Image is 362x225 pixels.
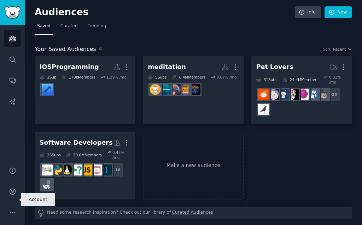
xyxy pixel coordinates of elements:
div: 26 Sub s [40,150,61,160]
img: linux [62,165,72,175]
a: Make a new audience [143,132,244,200]
div: 24.4M Members [282,75,319,85]
a: Info [295,6,321,18]
img: Aquariums [298,89,309,100]
img: RATS [268,89,279,100]
div: 1.39 % /mo [106,75,127,80]
img: birding [258,104,269,115]
img: parrots [288,89,299,100]
span: Curated [60,23,78,29]
img: cats [317,89,328,100]
div: 0.43 % /mo [112,150,130,160]
div: 5 Sub s [148,75,167,80]
img: webdev [91,165,102,175]
img: cscareerquestions [71,165,82,175]
div: Sort [323,47,331,52]
img: learnpython [42,165,53,175]
a: IOSProgramming1Sub170kMembers1.39% /moiOSProgramming [35,56,135,124]
img: spirituality [189,84,200,95]
div: 1 Sub [40,75,57,80]
div: 0.07 % /mo [216,75,237,80]
a: New [325,6,352,18]
img: reactjs [42,179,53,190]
span: 4 [99,46,102,52]
img: Meditation [150,84,161,95]
div: Pet Lovers [256,63,293,71]
img: Buddhism [180,84,191,95]
img: dogswithjobs [278,89,289,100]
img: audiomeditation [170,84,181,95]
a: Saved [35,21,53,35]
div: 31 Sub s [256,75,278,85]
div: Need some research inspiration? Check out our library of [35,207,352,219]
div: IOSProgramming [40,63,99,71]
a: meditation5Subs6.4MMembers0.07% /mospiritualityBuddhismaudiomeditationMindfulnessMeditation [143,56,244,124]
span: Recent [333,47,346,52]
img: programming [101,165,112,175]
img: Python [52,165,63,175]
div: 170k Members [62,75,95,80]
img: GummySearch logo [4,6,21,19]
div: 6.4M Members [172,75,205,80]
h2: Audiences [35,7,295,18]
img: BeardedDragons [258,89,269,100]
img: Mindfulness [160,84,171,95]
div: meditation [148,63,186,71]
a: Curated [58,21,80,35]
div: 30.0M Members [66,150,102,160]
a: Pet Lovers31Subs24.4MMembers0.81% /mo+23catsdogsAquariumsparrotsdogswithjobsRATSBeardedDragonsbir... [251,56,352,124]
a: Curated Audiences [172,209,213,217]
div: Software Developers [40,138,112,147]
img: iOSProgramming [42,84,53,95]
a: Software Developers26Subs30.0MMembers0.43% /mo+18programmingwebdevjavascriptcscareerquestionslinu... [35,132,135,200]
img: javascript [81,165,92,175]
div: + 18 [109,162,124,177]
div: + 23 [326,87,340,102]
div: 0.81 % /mo [329,75,347,85]
a: Trending [85,21,109,35]
span: Saved [37,23,51,29]
span: Trending [88,23,106,29]
button: Recent [333,47,352,52]
img: dogs [308,89,319,100]
span: Your Saved Audiences [35,45,96,54]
